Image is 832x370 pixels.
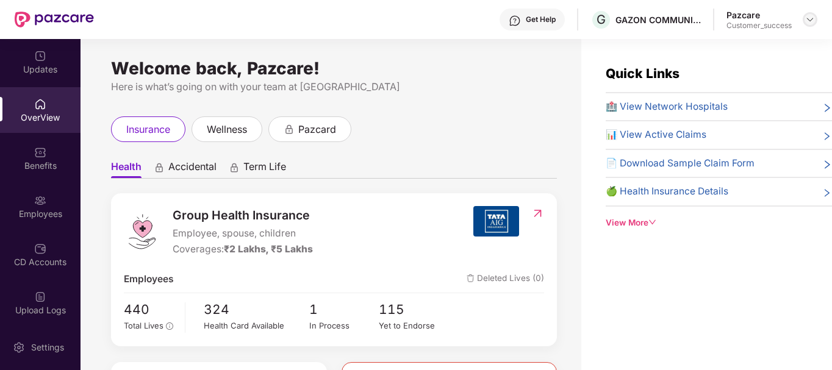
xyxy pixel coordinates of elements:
div: Coverages: [173,242,313,257]
span: G [597,12,606,27]
div: animation [284,123,295,134]
img: logo [124,213,160,250]
span: 📊 View Active Claims [606,127,706,142]
div: animation [229,162,240,173]
div: Customer_success [726,21,792,30]
span: wellness [207,122,247,137]
div: GAZON COMMUNICATIONS INDIA LIMITED [615,14,701,26]
div: View More [606,216,832,229]
span: pazcard [298,122,336,137]
img: deleteIcon [467,274,475,282]
span: ₹2 Lakhs, ₹5 Lakhs [224,243,313,255]
span: 🏥 View Network Hospitals [606,99,728,114]
div: Pazcare [726,9,792,21]
img: svg+xml;base64,PHN2ZyBpZD0iRHJvcGRvd24tMzJ4MzIiIHhtbG5zPSJodHRwOi8vd3d3LnczLm9yZy8yMDAwL3N2ZyIgd2... [805,15,815,24]
span: 📄 Download Sample Claim Form [606,156,755,171]
img: insurerIcon [473,206,519,237]
div: Get Help [526,15,556,24]
span: 1 [309,299,379,319]
span: 324 [204,299,309,319]
img: svg+xml;base64,PHN2ZyBpZD0iSGVscC0zMngzMiIgeG1sbnM9Imh0dHA6Ly93d3cudzMub3JnLzIwMDAvc3ZnIiB3aWR0aD... [509,15,521,27]
span: right [822,130,832,142]
img: svg+xml;base64,PHN2ZyBpZD0iQ0RfQWNjb3VudHMiIGRhdGEtbmFtZT0iQ0QgQWNjb3VudHMiIHhtbG5zPSJodHRwOi8vd3... [34,243,46,255]
span: Quick Links [606,66,680,81]
span: down [648,218,657,227]
span: 🍏 Health Insurance Details [606,184,728,199]
img: New Pazcare Logo [15,12,94,27]
div: Yet to Endorse [379,319,449,332]
div: Settings [27,341,68,354]
img: svg+xml;base64,PHN2ZyBpZD0iU2V0dGluZy0yMHgyMCIgeG1sbnM9Imh0dHA6Ly93d3cudzMub3JnLzIwMDAvc3ZnIiB3aW... [13,341,25,354]
div: Here is what’s going on with your team at [GEOGRAPHIC_DATA] [111,79,557,94]
span: Employees [124,272,174,286]
div: In Process [309,319,379,332]
span: Accidental [168,160,217,178]
span: Deleted Lives (0) [467,272,544,286]
img: svg+xml;base64,PHN2ZyBpZD0iSG9tZSIgeG1sbnM9Imh0dHA6Ly93d3cudzMub3JnLzIwMDAvc3ZnIiB3aWR0aD0iMjAiIG... [34,98,46,110]
span: Employee, spouse, children [173,226,313,241]
span: insurance [126,122,170,137]
div: animation [154,162,165,173]
span: right [822,102,832,114]
span: 115 [379,299,449,319]
img: RedirectIcon [531,207,544,219]
span: info-circle [166,322,173,330]
img: svg+xml;base64,PHN2ZyBpZD0iQmVuZWZpdHMiIHhtbG5zPSJodHRwOi8vd3d3LnczLm9yZy8yMDAwL3N2ZyIgd2lkdGg9Ij... [34,146,46,158]
span: Group Health Insurance [173,206,313,225]
span: Health [111,160,142,178]
div: Welcome back, Pazcare! [111,63,557,73]
div: Health Card Available [204,319,309,332]
span: 440 [124,299,176,319]
span: right [822,187,832,199]
span: Term Life [243,160,286,178]
img: svg+xml;base64,PHN2ZyBpZD0iVXBkYXRlZCIgeG1sbnM9Imh0dHA6Ly93d3cudzMub3JnLzIwMDAvc3ZnIiB3aWR0aD0iMj... [34,50,46,62]
img: svg+xml;base64,PHN2ZyBpZD0iRW1wbG95ZWVzIiB4bWxucz0iaHR0cDovL3d3dy53My5vcmcvMjAwMC9zdmciIHdpZHRoPS... [34,194,46,207]
span: right [822,158,832,171]
span: Total Lives [124,321,163,330]
img: svg+xml;base64,PHN2ZyBpZD0iVXBsb2FkX0xvZ3MiIGRhdGEtbmFtZT0iVXBsb2FkIExvZ3MiIHhtbG5zPSJodHRwOi8vd3... [34,291,46,303]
